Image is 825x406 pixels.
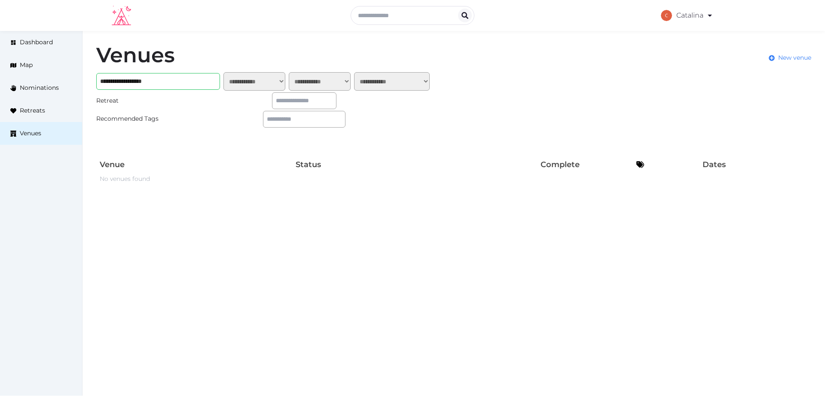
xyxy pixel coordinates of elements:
th: Dates [648,157,781,172]
span: Dashboard [20,38,53,47]
span: Nominations [20,83,59,92]
span: Map [20,61,33,70]
span: Venues [20,129,41,138]
a: New venue [769,53,811,62]
div: Retreat [96,96,179,105]
th: Complete [379,157,583,172]
h1: Venues [96,45,175,65]
span: New venue [778,53,811,62]
p: No venues found [100,174,808,183]
th: Venue [96,157,237,172]
div: Recommended Tags [96,114,179,123]
th: Status [237,157,379,172]
a: Catalina [661,3,713,27]
span: Retreats [20,106,45,115]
